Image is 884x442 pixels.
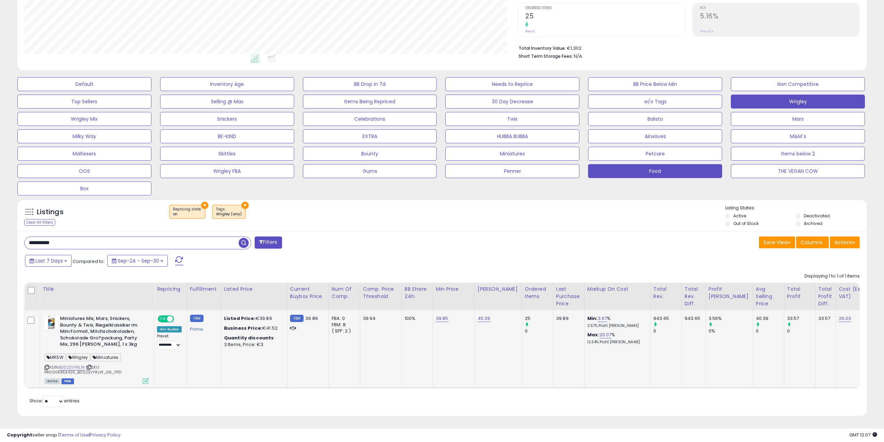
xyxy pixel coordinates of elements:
span: Sep-24 - Sep-30 [118,257,159,264]
div: Total Rev. Diff. [685,286,703,307]
button: Miniatures [445,147,579,161]
strong: Copyright [7,432,32,438]
div: Avg Selling Price [756,286,781,307]
label: Deactivated [804,213,830,219]
button: Box [17,182,151,195]
div: Min Price [436,286,472,293]
div: Markup on Cost [587,286,647,293]
b: Min: [587,315,598,322]
div: 3.56% [709,315,753,322]
div: 0 [525,328,553,334]
b: Miniatures Mix, Mars, Snickers, Bounty & Twix, Riegelklassiker im Mini Format, Milchschokoladen, ... [60,315,144,349]
div: Wrigley (any) [216,212,242,217]
button: Food [588,164,722,178]
button: BE-KIND [160,129,294,143]
a: Terms of Use [59,432,89,438]
div: on [173,212,201,217]
button: Non Competitive [731,77,865,91]
small: FBM [190,315,204,322]
img: 413HnSpprqL._SL40_.jpg [44,315,58,329]
b: Listed Price: [224,315,256,322]
button: Items below 2 [731,147,865,161]
button: × [201,202,208,209]
button: × [241,202,249,209]
button: Skittles [160,147,294,161]
div: Last Purchase Price [556,286,581,307]
div: 943.65 [653,315,681,322]
h2: 5.16% [700,12,859,22]
span: 39.89 [305,315,318,322]
span: Ordered Items [525,6,685,10]
a: 45.29 [478,315,490,322]
span: All listings currently available for purchase on Amazon [44,378,60,384]
div: Current Buybox Price [290,286,326,300]
a: 20.07 [600,331,612,338]
span: Miniatures [91,353,121,361]
span: Show: entries [30,397,80,404]
b: Quantity discounts [224,335,274,341]
th: The percentage added to the cost of goods (COGS) that forms the calculator for Min & Max prices. [584,283,650,310]
button: Bounty [303,147,437,161]
button: Selling @ Max [160,95,294,109]
button: Petcare [588,147,722,161]
div: Ordered Items [525,286,550,300]
a: Privacy Policy [90,432,121,438]
span: Wrigley [66,353,90,361]
small: Prev: 0 [525,29,535,33]
div: 943.65 [685,315,700,322]
div: 39.94 [363,315,396,322]
button: Twix [445,112,579,126]
button: Milky Way [17,129,151,143]
button: Mars [731,112,865,126]
div: % [587,332,645,345]
span: ROI [700,6,859,10]
button: Inventory Age [160,77,294,91]
button: THE VEGAN COW [731,164,865,178]
button: BB Drop in 7d [303,77,437,91]
button: Airwaves [588,129,722,143]
button: Last 7 Days [25,255,72,267]
div: Num of Comp. [332,286,357,300]
div: Displaying 1 to 1 of 1 items [804,273,860,280]
div: Total Profit Diff. [818,286,833,307]
button: w/o Tags [588,95,722,109]
span: OFF [173,316,184,322]
div: 33.57 [787,315,815,322]
button: Snickers [160,112,294,126]
button: Default [17,77,151,91]
div: Fulfillment [190,286,218,293]
span: FBM [61,378,74,384]
div: 39.89 [556,315,579,322]
button: Balisto [588,112,722,126]
div: : [224,335,282,341]
div: Win BuyBox [157,326,182,332]
button: Save View [759,236,795,248]
div: 0 [653,328,681,334]
div: 0 [756,328,784,334]
button: Columns [796,236,829,248]
div: BB Share 24h. [405,286,430,300]
span: N/A [574,53,582,59]
label: Out of Stock [733,220,759,226]
button: Penner [445,164,579,178]
p: Listing States: [725,205,867,211]
label: Active [733,213,746,219]
a: 3.67 [598,315,607,322]
span: Tags : [216,207,242,217]
div: Prime [190,324,216,332]
div: €39.89 [224,315,282,322]
a: 39.85 [436,315,448,322]
b: Short Term Storage Fees: [519,53,573,59]
div: seller snap | | [7,432,121,439]
div: Title [43,286,151,293]
small: Prev: N/A [700,29,713,33]
p: 12.34% Profit [PERSON_NAME] [587,340,645,345]
span: MRSW [44,353,66,361]
div: [PERSON_NAME] [478,286,519,293]
b: Total Inventory Value: [519,45,566,51]
h5: Listings [37,207,64,217]
h2: 25 [525,12,685,22]
b: Max: [587,331,600,338]
div: 0 [787,328,815,334]
button: HUBBA BUBBA [445,129,579,143]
